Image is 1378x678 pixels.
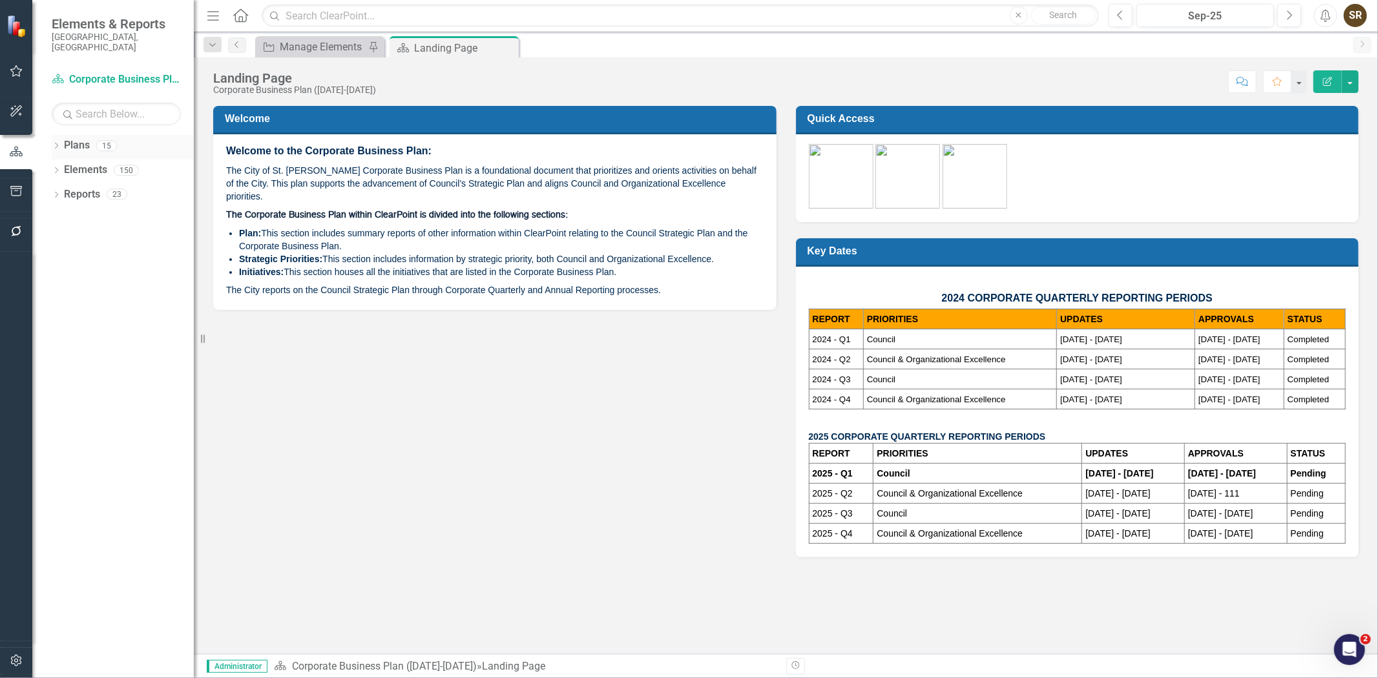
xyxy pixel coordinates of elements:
[239,254,320,264] strong: Strategic Priorities
[239,228,261,238] strong: Plan:
[809,524,873,544] td: 2025 - Q4
[258,39,365,55] a: Manage Elements
[207,660,267,673] span: Administrator
[1082,444,1185,464] th: UPDATES
[1136,4,1274,27] button: Sep-25
[1198,375,1260,384] span: [DATE] - [DATE]
[1198,354,1260,364] span: [DATE] - [DATE]
[813,468,853,478] strong: 2025 - Q1
[64,187,100,202] a: Reports
[1291,527,1342,540] p: Pending
[813,375,851,384] span: 2024 - Q3
[1057,309,1195,329] th: UPDATES
[64,163,107,178] a: Elements
[225,112,769,125] h3: Welcome
[107,189,127,200] div: 23
[1361,634,1371,644] span: 2
[226,285,661,295] span: The City reports on the Council Strategic Plan through Corporate Quarterly and Annual Reporting p...
[226,161,764,205] p: The City of St. [PERSON_NAME] Corporate Business Plan is a foundational document that prioritizes...
[239,252,764,265] li: This section includes information by strategic priority, both Council and Organizational Excellence.
[239,265,764,278] li: This section houses all the initiatives that are listed in the Corporate Business Plan.
[64,138,90,153] a: Plans
[1188,468,1256,478] strong: [DATE] - [DATE]
[52,16,181,32] span: Elements & Reports
[809,484,873,504] td: 2025 - Q2
[1185,524,1288,544] td: [DATE] - [DATE]
[213,85,376,95] div: Corporate Business Plan ([DATE]-[DATE])
[863,309,1056,329] th: PRIORITIES
[239,267,284,277] strong: Initiatives:
[414,40,516,56] div: Landing Page
[1287,444,1345,464] th: STATUS
[942,293,1213,303] span: 2024 CORPORATE QUARTERLY REPORTING PERIODS
[1288,375,1329,384] span: Completed
[873,484,1082,504] td: Council & Organizational Excellence
[1085,527,1181,540] p: [DATE] - [DATE]
[114,165,139,176] div: 150
[213,71,376,85] div: Landing Page
[813,334,851,344] span: 2024 - Q1
[1288,354,1329,364] span: Completed
[52,103,181,125] input: Search Below...
[877,468,910,478] strong: Council
[867,395,1006,404] span: Council & Organizational Excellence
[292,660,477,672] a: Corporate Business Plan ([DATE]-[DATE])
[6,15,29,37] img: ClearPoint Strategy
[1288,395,1329,404] span: Completed
[262,5,1099,27] input: Search ClearPoint...
[1082,504,1185,524] td: [DATE] - [DATE]
[1060,375,1122,384] span: [DATE] - [DATE]
[1287,504,1345,524] td: Pending
[320,254,323,264] strong: :
[1344,4,1367,27] button: SR
[867,334,895,344] span: Council
[1198,395,1260,404] span: [DATE] - [DATE]
[1185,444,1288,464] th: APPROVALS
[1185,484,1288,504] td: [DATE] - 111
[1284,309,1345,329] th: STATUS
[867,354,1006,364] span: Council & Organizational Excellence
[1082,484,1185,504] td: [DATE] - [DATE]
[1291,468,1326,478] strong: Pending
[1185,504,1288,524] td: [DATE] - [DATE]
[809,504,873,524] td: 2025 - Q3
[1287,484,1345,504] td: Pending
[943,144,1007,209] img: Training-green%20v2.png
[1198,334,1260,344] span: [DATE] - [DATE]
[52,32,181,53] small: [GEOGRAPHIC_DATA], [GEOGRAPHIC_DATA]
[808,245,1352,257] h3: Key Dates
[1060,334,1122,344] span: [DATE] - [DATE]
[809,444,873,464] th: REPORT
[1060,354,1122,364] span: [DATE] - [DATE]
[809,431,1046,442] strong: 2025 CORPORATE QUARTERLY REPORTING PERIODS
[1141,8,1269,24] div: Sep-25
[809,144,873,209] img: CBP-green%20v2.png
[875,144,940,209] img: Assignments.png
[1288,334,1329,344] span: Completed
[1085,468,1153,478] strong: [DATE] - [DATE]
[873,504,1082,524] td: Council
[808,112,1352,125] h3: Quick Access
[280,39,365,55] div: Manage Elements
[813,395,851,404] span: 2024 - Q4
[867,375,895,384] span: Council
[813,354,851,364] span: 2024 - Q2
[239,227,764,252] li: This section includes summary reports of other information within ClearPoint relating to the Coun...
[52,72,181,87] a: Corporate Business Plan ([DATE]-[DATE])
[1060,395,1122,404] span: [DATE] - [DATE]
[226,211,568,220] span: The Corporate Business Plan within ClearPoint is divided into the following sections:
[274,659,777,674] div: »
[96,140,117,151] div: 15
[482,660,545,672] div: Landing Page
[1334,634,1365,665] iframe: Intercom live chat
[873,444,1082,464] th: PRIORITIES
[226,145,432,156] span: Welcome to the Corporate Business Plan:
[873,524,1082,544] td: Council & Organizational Excellence
[809,309,863,329] th: REPORT
[1031,6,1096,25] button: Search
[1049,10,1077,20] span: Search
[1195,309,1284,329] th: APPROVALS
